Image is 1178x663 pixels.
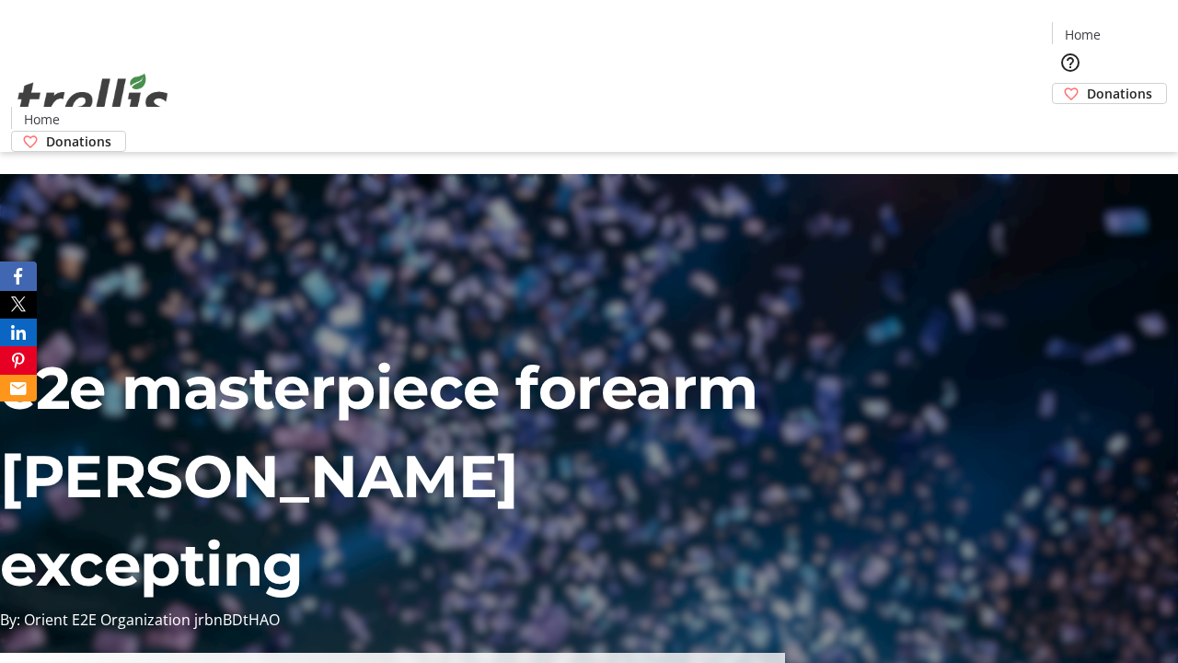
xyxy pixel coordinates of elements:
[24,110,60,129] span: Home
[1053,25,1112,44] a: Home
[1052,44,1089,81] button: Help
[1052,104,1089,141] button: Cart
[46,132,111,151] span: Donations
[1052,83,1167,104] a: Donations
[12,110,71,129] a: Home
[11,53,175,145] img: Orient E2E Organization jrbnBDtHAO's Logo
[1087,84,1152,103] span: Donations
[11,131,126,152] a: Donations
[1065,25,1101,44] span: Home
